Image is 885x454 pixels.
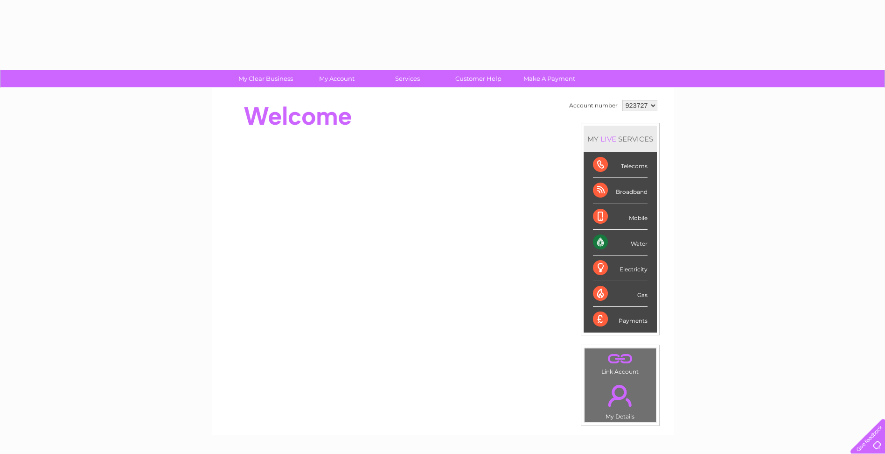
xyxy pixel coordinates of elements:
a: . [587,351,654,367]
a: My Account [298,70,375,87]
a: Services [369,70,446,87]
a: Customer Help [440,70,517,87]
div: Water [593,230,648,255]
a: . [587,379,654,412]
a: Make A Payment [511,70,588,87]
div: Telecoms [593,152,648,178]
div: Gas [593,281,648,307]
a: My Clear Business [227,70,304,87]
div: Mobile [593,204,648,230]
div: Broadband [593,178,648,204]
div: Payments [593,307,648,332]
div: Electricity [593,255,648,281]
td: Account number [567,98,620,113]
div: LIVE [599,135,618,143]
div: MY SERVICES [584,126,657,152]
td: My Details [584,377,656,423]
td: Link Account [584,348,656,377]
